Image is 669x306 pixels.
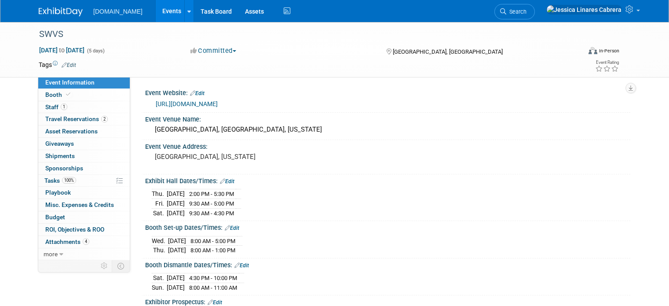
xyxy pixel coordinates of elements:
[62,62,76,68] a: Edit
[38,138,130,150] a: Giveaways
[152,283,167,292] td: Sun.
[167,208,185,218] td: [DATE]
[393,48,503,55] span: [GEOGRAPHIC_DATA], [GEOGRAPHIC_DATA]
[45,189,71,196] span: Playbook
[45,128,98,135] span: Asset Reservations
[62,177,76,184] span: 100%
[45,140,74,147] span: Giveaways
[38,211,130,223] a: Budget
[190,238,235,244] span: 8:00 AM - 5:00 PM
[38,199,130,211] a: Misc. Expenses & Credits
[66,92,70,97] i: Booth reservation complete
[506,8,526,15] span: Search
[152,246,168,255] td: Thu.
[190,90,205,96] a: Edit
[234,262,249,269] a: Edit
[58,47,66,54] span: to
[189,200,234,207] span: 9:30 AM - 5:00 PM
[168,236,186,246] td: [DATE]
[45,115,108,122] span: Travel Reservations
[152,189,167,199] td: Thu.
[38,77,130,88] a: Event Information
[595,60,619,65] div: Event Rating
[189,210,234,217] span: 9:30 AM - 4:30 PM
[97,260,112,272] td: Personalize Event Tab Strip
[145,113,630,124] div: Event Venue Name:
[45,91,72,98] span: Booth
[208,299,222,306] a: Edit
[38,150,130,162] a: Shipments
[45,226,104,233] span: ROI, Objectives & ROO
[155,153,338,161] pre: [GEOGRAPHIC_DATA], [US_STATE]
[45,201,114,208] span: Misc. Expenses & Credits
[45,238,89,245] span: Attachments
[38,248,130,260] a: more
[589,47,597,54] img: Format-Inperson.png
[189,284,237,291] span: 8:00 AM - 11:00 AM
[534,46,619,59] div: Event Format
[145,86,630,98] div: Event Website:
[145,174,630,186] div: Exhibit Hall Dates/Times:
[168,246,186,255] td: [DATE]
[112,260,130,272] td: Toggle Event Tabs
[38,187,130,199] a: Playbook
[167,199,185,209] td: [DATE]
[167,283,185,292] td: [DATE]
[86,48,105,54] span: (5 days)
[45,79,95,86] span: Event Information
[190,247,235,254] span: 8:00 AM - 1:00 PM
[38,125,130,137] a: Asset Reservations
[45,152,75,159] span: Shipments
[36,26,570,42] div: SWVS
[220,178,234,184] a: Edit
[225,225,239,231] a: Edit
[167,189,185,199] td: [DATE]
[39,60,76,69] td: Tags
[145,140,630,151] div: Event Venue Address:
[39,46,85,54] span: [DATE] [DATE]
[152,123,624,136] div: [GEOGRAPHIC_DATA], [GEOGRAPHIC_DATA], [US_STATE]
[187,46,240,55] button: Committed
[38,175,130,187] a: Tasks100%
[189,275,237,281] span: 4:30 PM - 10:00 PM
[38,162,130,174] a: Sponsorships
[152,273,167,283] td: Sat.
[145,258,630,270] div: Booth Dismantle Dates/Times:
[83,238,89,245] span: 4
[156,100,218,107] a: [URL][DOMAIN_NAME]
[599,48,619,54] div: In-Person
[152,199,167,209] td: Fri.
[93,8,143,15] span: [DOMAIN_NAME]
[189,191,234,197] span: 2:00 PM - 5:30 PM
[38,224,130,236] a: ROI, Objectives & ROO
[44,177,76,184] span: Tasks
[45,165,83,172] span: Sponsorships
[145,221,630,232] div: Booth Set-up Dates/Times:
[45,214,65,221] span: Budget
[38,236,130,248] a: Attachments4
[61,103,67,110] span: 1
[45,103,67,111] span: Staff
[494,4,535,19] a: Search
[44,251,58,258] span: more
[39,7,83,16] img: ExhibitDay
[546,5,622,15] img: Jessica Linares Cabrera
[152,236,168,246] td: Wed.
[38,89,130,101] a: Booth
[101,116,108,122] span: 2
[38,113,130,125] a: Travel Reservations2
[167,273,185,283] td: [DATE]
[152,208,167,218] td: Sat.
[38,101,130,113] a: Staff1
